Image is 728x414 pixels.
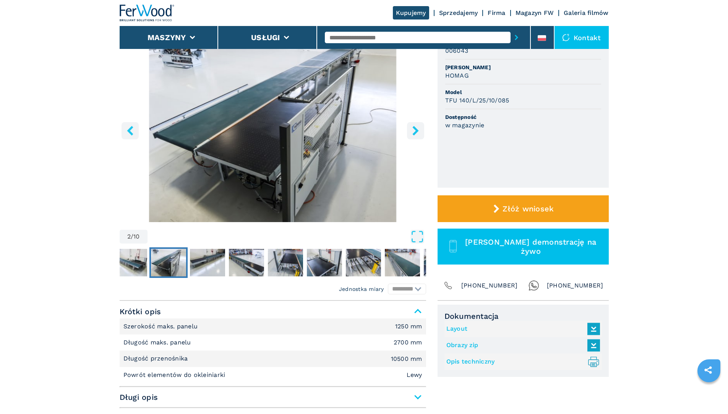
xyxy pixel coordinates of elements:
[122,122,139,139] button: left-button
[555,26,609,49] div: Kontakt
[696,380,722,408] iframe: Chat
[461,280,518,291] span: [PHONE_NUMBER]
[110,247,417,278] nav: Thumbnail Navigation
[422,247,460,278] button: Go to Slide 9
[346,249,381,276] img: c338c1090fabf9f6ad550e2eae08e7cb
[120,5,175,21] img: Ferwood
[394,339,422,346] em: 2700 mm
[424,249,459,276] img: ad26884bf21344c98a9a74421eac5d95
[446,339,596,352] a: Obrazy zip
[439,9,478,16] a: Sprzedajemy
[445,113,601,121] span: Dostępność
[438,195,609,222] button: Złóż wniosek
[133,234,140,240] span: 10
[149,230,424,244] button: Open Fullscreen
[446,323,596,335] a: Layout
[151,249,186,276] img: 911a513c40523c6f9e36c34b6eb7ab75
[445,63,601,71] span: [PERSON_NAME]
[385,249,420,276] img: 6871e1f62aa1ea3278aac9a90a9f3e61
[699,360,718,380] a: sharethis
[307,249,342,276] img: e0f10bd523ad30eceafbdc8de3ead796
[190,249,225,276] img: 4d4048f2ef1c9e16b4d7ecc51b54ca73
[547,280,603,291] span: [PHONE_NUMBER]
[438,229,609,265] button: [PERSON_NAME] demonstrację na żywo
[268,249,303,276] img: f15f5884d6fc2a8d7e5e8325fd93c1cd
[446,356,596,368] a: Opis techniczny
[407,122,424,139] button: right-button
[251,33,280,42] button: Usługi
[393,6,429,19] a: Kupujemy
[383,247,422,278] button: Go to Slide 8
[123,354,190,363] p: Długość przenośnika
[120,390,426,404] span: Długi opis
[229,249,264,276] img: c2c9d2299989f4564a27c922739047f4
[123,322,200,331] p: Szerokość maks. panelu
[516,9,554,16] a: Magazyn FW
[444,312,602,321] span: Dokumentacja
[149,247,188,278] button: Go to Slide 2
[120,37,426,222] img: Powroty Do Paneli HOMAG TFU 140/L/25/10/085
[511,29,522,46] button: submit-button
[120,305,426,318] span: Krótki opis
[395,323,422,330] em: 1250 mm
[266,247,305,278] button: Go to Slide 5
[488,9,505,16] a: Firma
[445,46,469,55] h3: 006043
[188,247,227,278] button: Go to Slide 3
[131,234,133,240] span: /
[120,318,426,383] div: Krótki opis
[443,280,454,291] img: Phone
[564,9,609,16] a: Galeria filmów
[227,247,266,278] button: Go to Slide 4
[445,71,469,80] h3: HOMAG
[112,249,147,276] img: 00010f2e524f9850310eecb94522af6f
[110,247,149,278] button: Go to Slide 1
[445,96,509,105] h3: TFU 140/L/25/10/085
[503,204,554,213] span: Złóż wniosek
[127,234,131,240] span: 2
[407,372,422,378] em: Lewy
[123,371,227,379] p: Powrót elementów do okleiniarki
[529,280,539,291] img: Whatsapp
[123,338,193,347] p: Długość maks. panelu
[445,121,485,130] h3: w magazynie
[391,356,422,362] em: 10500 mm
[344,247,383,278] button: Go to Slide 7
[305,247,344,278] button: Go to Slide 6
[148,33,186,42] button: Maszyny
[445,88,601,96] span: Model
[120,37,426,222] div: Go to Slide 2
[462,237,600,256] span: [PERSON_NAME] demonstrację na żywo
[562,34,570,41] img: Kontakt
[339,285,384,293] em: Jednostka miary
